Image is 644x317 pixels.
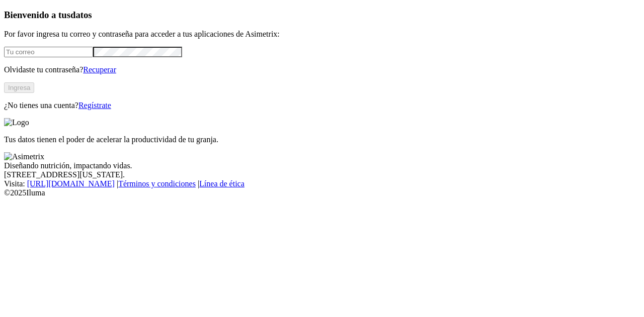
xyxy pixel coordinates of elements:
img: Logo [4,118,29,127]
span: datos [70,10,92,20]
input: Tu correo [4,47,93,57]
div: [STREET_ADDRESS][US_STATE]. [4,170,640,179]
div: © 2025 Iluma [4,188,640,197]
h3: Bienvenido a tus [4,10,640,21]
p: Tus datos tienen el poder de acelerar la productividad de tu granja. [4,135,640,144]
img: Asimetrix [4,152,44,161]
div: Diseñando nutrición, impactando vidas. [4,161,640,170]
a: Regístrate [78,101,111,110]
p: Olvidaste tu contraseña? [4,65,640,74]
div: Visita : | | [4,179,640,188]
a: Recuperar [83,65,116,74]
a: [URL][DOMAIN_NAME] [27,179,115,188]
a: Línea de ética [199,179,245,188]
a: Términos y condiciones [118,179,196,188]
p: ¿No tienes una cuenta? [4,101,640,110]
p: Por favor ingresa tu correo y contraseña para acceder a tus aplicaciones de Asimetrix: [4,30,640,39]
button: Ingresa [4,82,34,93]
